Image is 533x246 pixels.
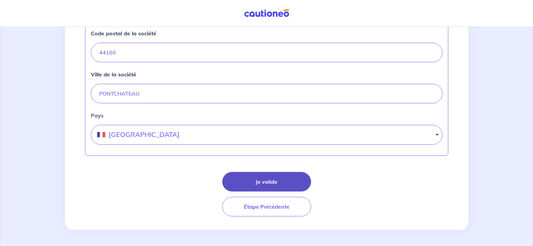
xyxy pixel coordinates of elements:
button: [GEOGRAPHIC_DATA] [91,125,443,145]
button: Je valide [222,172,311,191]
input: 59000 [91,43,443,62]
button: Étape Précédente [222,197,311,216]
strong: Code postal de la société [91,30,156,37]
strong: Ville de la société [91,71,136,78]
label: Pays [91,111,443,119]
img: Cautioneo [241,9,292,17]
input: Lille [91,84,443,103]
